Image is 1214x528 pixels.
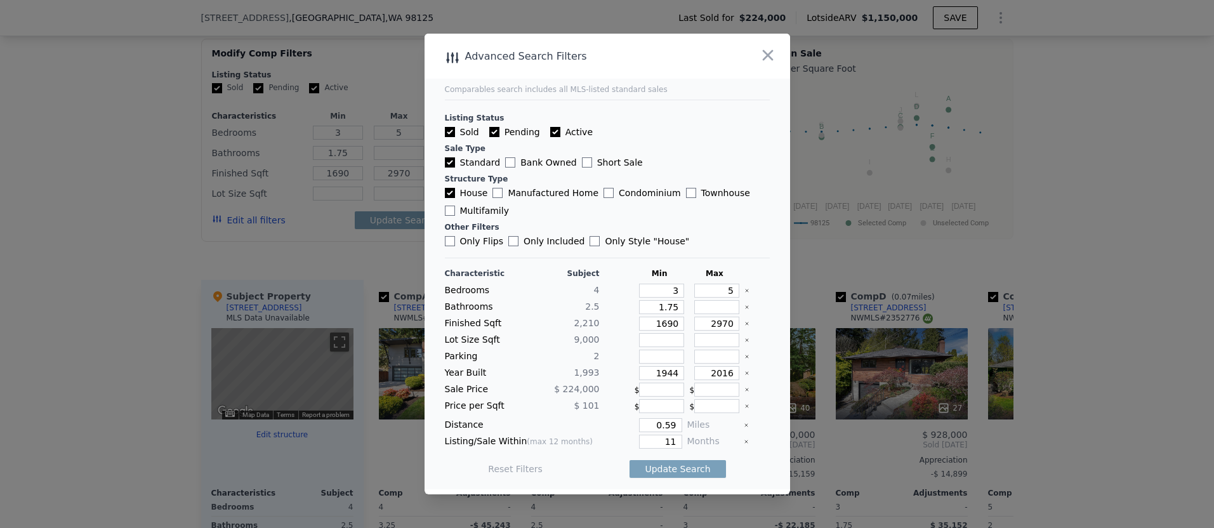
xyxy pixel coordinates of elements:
input: Pending [489,127,499,137]
span: 2.5 [585,301,599,312]
div: Sale Price [445,383,520,397]
input: Only Included [508,236,518,246]
span: 1,993 [574,367,599,378]
div: Subject [525,268,600,279]
label: Active [550,126,593,138]
label: Condominium [604,187,680,199]
button: Clear [744,423,749,428]
label: Townhouse [686,187,750,199]
button: Clear [744,439,749,444]
div: Miles [687,418,739,432]
div: Distance [445,418,600,432]
div: Comparables search includes all MLS-listed standard sales [445,84,770,95]
input: Townhouse [686,188,696,198]
div: $ [690,383,740,397]
input: Condominium [604,188,614,198]
div: Max [690,268,740,279]
input: Short Sale [582,157,592,168]
div: Year Built [445,366,520,380]
div: $ [690,399,740,413]
div: Bathrooms [445,300,520,314]
input: Bank Owned [505,157,515,168]
div: Min [635,268,685,279]
label: Manufactured Home [492,187,598,199]
span: 2 [594,351,600,361]
label: Only Flips [445,235,504,247]
button: Clear [744,305,749,310]
button: Clear [744,338,749,343]
span: 9,000 [574,334,599,345]
button: Clear [744,288,749,293]
button: Clear [744,387,749,392]
label: Only Style " House " [590,235,689,247]
label: Pending [489,126,540,138]
div: Parking [445,350,520,364]
div: Lot Size Sqft [445,333,520,347]
div: Characteristic [445,268,520,279]
span: 4 [594,285,600,295]
button: Reset [488,463,543,475]
div: Listing/Sale Within [445,435,600,449]
span: (max 12 months) [527,437,593,446]
input: Manufactured Home [492,188,503,198]
label: Only Included [508,235,584,247]
div: Listing Status [445,113,770,123]
input: Only Flips [445,236,455,246]
div: Structure Type [445,174,770,184]
button: Clear [744,404,749,409]
div: Finished Sqft [445,317,520,331]
label: Sold [445,126,479,138]
div: Sale Type [445,143,770,154]
label: Multifamily [445,204,509,217]
button: Clear [744,371,749,376]
button: Clear [744,354,749,359]
div: Price per Sqft [445,399,520,413]
div: Months [687,435,739,449]
input: Standard [445,157,455,168]
label: Short Sale [582,156,643,169]
div: $ [635,399,685,413]
input: Sold [445,127,455,137]
div: Other Filters [445,222,770,232]
input: Active [550,127,560,137]
label: Bank Owned [505,156,576,169]
span: 2,210 [574,318,599,328]
input: House [445,188,455,198]
label: Standard [445,156,501,169]
input: Only Style "House" [590,236,600,246]
div: $ [635,383,685,397]
div: Bedrooms [445,284,520,298]
button: Update Search [630,460,725,478]
button: Clear [744,321,749,326]
label: House [445,187,488,199]
span: $ 224,000 [554,384,599,394]
span: $ 101 [574,400,599,411]
input: Multifamily [445,206,455,216]
div: Advanced Search Filters [425,48,717,65]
